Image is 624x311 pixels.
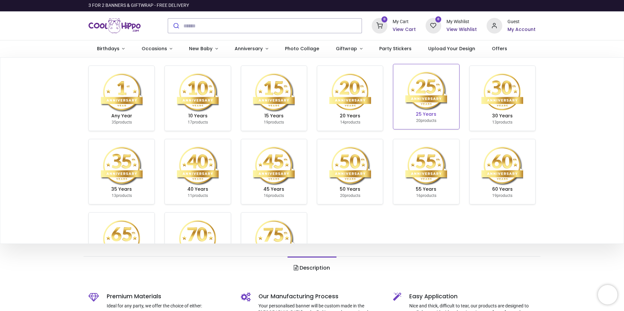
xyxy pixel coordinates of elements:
a: View Wishlist [446,26,477,33]
span: Giftwrap [336,45,357,52]
img: image [253,144,295,186]
div: My Cart [393,19,416,25]
a: Logo of Cool Hippo [88,17,141,35]
img: image [101,71,143,113]
a: 45 Years 16products [241,139,307,204]
small: products [340,193,360,198]
span: 16 [264,193,268,198]
img: image [481,144,523,186]
div: My Wishlist [446,19,477,25]
small: products [340,120,360,125]
small: products [416,193,436,198]
h6: 15 Years [244,113,304,119]
span: Occasions [142,45,167,52]
iframe: Customer reviews powered by Trustpilot [398,2,536,9]
div: Guest [507,19,536,25]
h5: Our Manufacturing Process [258,292,383,301]
small: products [188,120,208,125]
sup: 0 [382,16,388,22]
span: Upload Your Design [428,45,475,52]
img: image [329,71,371,113]
a: Occasions [133,40,181,57]
h6: 10 Years [167,113,228,119]
a: Anniversary [226,40,276,57]
a: Giftwrap [327,40,371,57]
button: Submit [168,19,183,33]
span: 11 [188,193,192,198]
h6: 50 Years [320,186,380,193]
a: View Cart [393,26,416,33]
a: 50 Years 20products [317,139,383,204]
h6: 25 Years [396,111,456,118]
span: 16 [416,193,421,198]
span: 17 [188,120,192,125]
img: image [177,218,219,259]
img: image [177,144,219,186]
small: products [264,120,284,125]
h5: Premium Materials [107,292,231,301]
div: 3 FOR 2 BANNERS & GIFTWRAP - FREE DELIVERY [88,2,189,9]
span: 19 [492,193,497,198]
span: Anniversary [235,45,263,52]
small: products [188,193,208,198]
a: My Account [507,26,536,33]
h6: 60 Years [472,186,533,193]
img: image [481,71,523,113]
a: 0 [372,23,387,28]
span: 13 [492,120,497,125]
small: products [112,120,132,125]
img: image [253,218,295,259]
h6: 45 Years [244,186,304,193]
span: 35 [112,120,116,125]
a: New Baby [181,40,226,57]
small: products [112,193,132,198]
h6: Any Year [91,113,152,119]
span: 20 [340,193,345,198]
h6: 20 Years [320,113,380,119]
h6: 35 Years [91,186,152,193]
img: image [177,71,219,113]
img: image [329,144,371,186]
sup: 0 [435,16,442,22]
span: Photo Collage [285,45,319,52]
span: 14 [340,120,345,125]
a: Any Year 35products [89,66,154,131]
img: image [405,144,447,186]
img: image [101,218,143,259]
a: 35 Years 13products [89,139,154,204]
a: 40 Years 11products [165,139,230,204]
img: image [101,144,143,186]
span: Birthdays [97,45,119,52]
small: products [264,193,284,198]
a: Description [288,257,336,279]
h6: 30 Years [472,113,533,119]
img: Cool Hippo [88,17,141,35]
img: image [405,69,447,111]
iframe: Brevo live chat [598,285,617,304]
a: 10 Years 17products [165,66,230,131]
a: Birthdays [88,40,133,57]
a: 0 [426,23,441,28]
span: 19 [264,120,268,125]
a: 55 Years 16products [393,139,459,204]
small: products [416,118,436,123]
h5: Easy Application [409,292,536,301]
small: products [492,120,512,125]
a: 15 Years 19products [241,66,307,131]
span: Party Stickers [379,45,412,52]
a: 25 Years 20products [393,64,459,129]
a: 60 Years 19products [470,139,535,204]
span: New Baby [189,45,212,52]
a: 20 Years 14products [317,66,383,131]
span: 20 [416,118,421,123]
h6: 40 Years [167,186,228,193]
span: 13 [112,193,116,198]
p: Ideal for any party, we offer the choice of either: [107,303,231,309]
a: 30 Years 13products [470,66,535,131]
h6: 55 Years [396,186,456,193]
small: products [492,193,512,198]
